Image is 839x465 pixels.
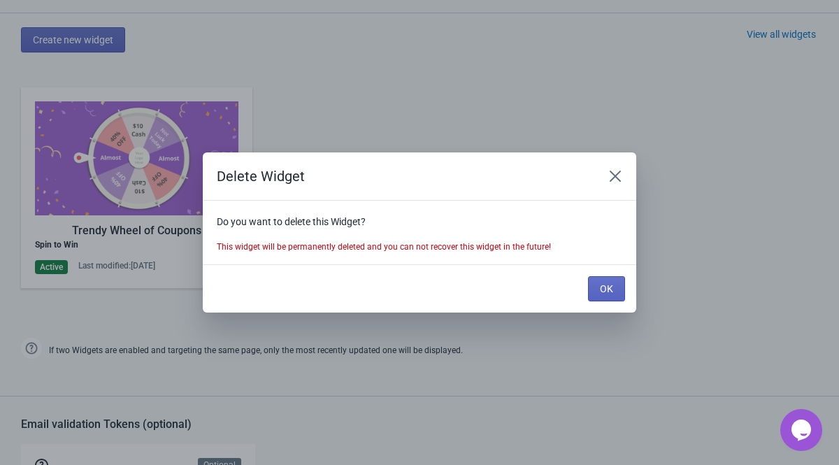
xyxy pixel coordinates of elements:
iframe: chat widget [780,409,825,451]
p: This widget will be permanently deleted and you can not recover this widget in the future! [217,241,622,253]
span: OK [600,283,613,294]
button: OK [588,276,625,301]
h2: Delete Widget [217,166,589,186]
button: Close [603,164,628,189]
p: Do you want to delete this Widget? [217,215,622,229]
